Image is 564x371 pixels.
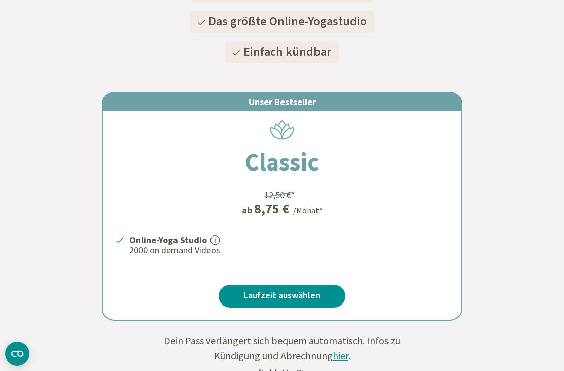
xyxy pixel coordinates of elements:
a: Laufzeit auswählen [219,285,345,308]
span: Das größte Online-Yogastudio [208,13,367,30]
div: 12,50 €* [264,188,295,202]
p: 2000 on demand Videos [129,244,449,256]
div: 8,75 € [254,202,289,215]
div: /Monat* [293,204,323,216]
span: Unser Bestseller [249,96,316,108]
button: CMP-Widget öffnen [5,342,29,366]
span: Einfach kündbar [243,43,331,61]
span: hier [333,349,348,362]
h2: Classic [221,144,343,180]
span: ab [242,203,254,217]
strong: Online-Yoga Studio [129,234,207,246]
